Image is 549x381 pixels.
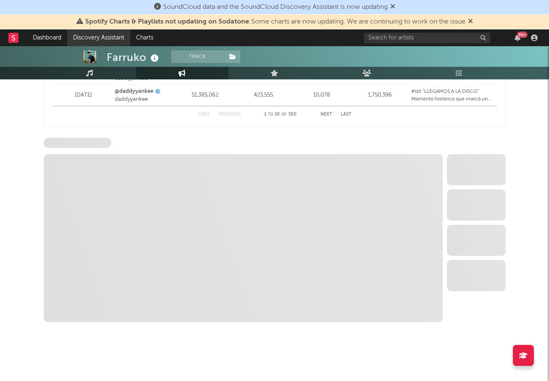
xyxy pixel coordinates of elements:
[115,95,173,104] div: daddyyankee
[411,88,492,103] div: #tbt “LLEGAMOS A LA DISCO” Momento histórico que marcó una huella en el género. @delaghettoreal @...
[163,4,388,11] span: SoundCloud data and the SoundCloud Discovery Assistant is now updating
[44,138,111,148] span: Instagram Followers
[268,113,273,116] span: to
[171,50,224,63] button: Track
[353,91,407,100] div: 1,750,396
[390,4,395,11] span: Dismiss
[236,91,290,100] div: 423,555
[198,112,210,117] button: First
[515,34,520,41] button: 99+
[517,32,528,38] div: 99 +
[341,112,352,117] button: Last
[281,113,286,116] span: of
[218,112,241,117] button: Previous
[320,112,332,117] button: Next
[294,91,349,100] div: 10,078
[257,110,304,120] div: 1 10 300
[468,18,473,25] span: Dismiss
[27,29,67,46] a: Dashboard
[107,50,161,64] div: Farruko
[364,33,490,43] input: Search for artists
[85,18,249,25] span: Spotify Charts & Playlists not updating on Sodatone
[67,29,130,46] a: Discovery Assistant
[115,87,153,96] a: @daddyyankee
[85,18,465,25] span: : Some charts are now updating. We are continuing to work on the issue
[178,91,232,100] div: 51,385,062
[130,29,159,46] a: Charts
[57,91,111,100] div: [DATE]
